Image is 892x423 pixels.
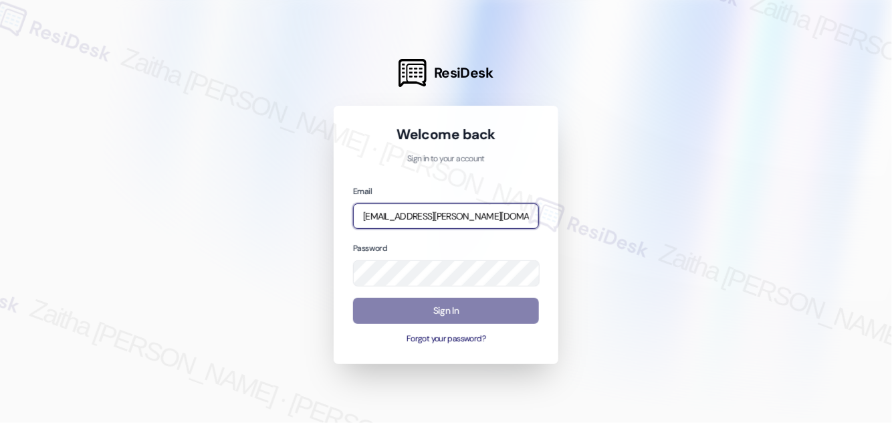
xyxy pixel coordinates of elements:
input: name@example.com [353,203,539,230]
h1: Welcome back [353,125,539,144]
label: Email [353,186,372,197]
label: Password [353,243,387,254]
img: ResiDesk Logo [399,59,427,87]
button: Sign In [353,298,539,324]
p: Sign in to your account [353,153,539,165]
span: ResiDesk [434,64,493,82]
button: Forgot your password? [353,333,539,345]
